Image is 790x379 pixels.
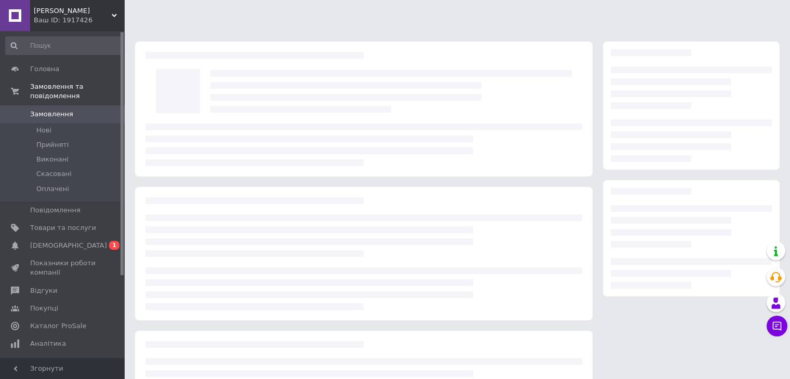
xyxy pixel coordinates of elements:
[30,286,57,295] span: Відгуки
[30,241,107,250] span: [DEMOGRAPHIC_DATA]
[30,304,58,313] span: Покупці
[30,259,96,277] span: Показники роботи компанії
[30,223,96,233] span: Товари та послуги
[34,6,112,16] span: ФОП Анкудінов Олександр Валерійович
[30,339,66,348] span: Аналітика
[30,206,81,215] span: Повідомлення
[30,64,59,74] span: Головна
[34,16,125,25] div: Ваш ID: 1917426
[36,155,69,164] span: Виконані
[36,184,69,194] span: Оплачені
[30,110,73,119] span: Замовлення
[30,82,125,101] span: Замовлення та повідомлення
[767,316,787,336] button: Чат з покупцем
[36,140,69,150] span: Прийняті
[36,169,72,179] span: Скасовані
[109,241,119,250] span: 1
[30,357,96,375] span: Інструменти веб-майстра та SEO
[30,321,86,331] span: Каталог ProSale
[36,126,51,135] span: Нові
[5,36,123,55] input: Пошук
